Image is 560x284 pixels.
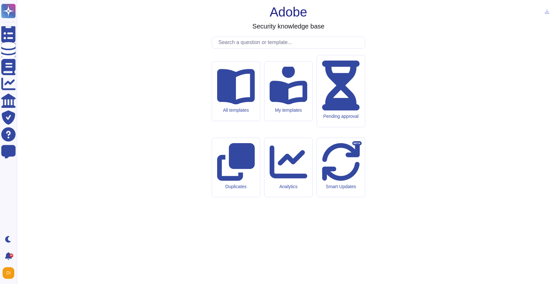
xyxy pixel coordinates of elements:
h3: Security knowledge base [252,22,324,30]
div: Analytics [270,184,307,189]
div: Pending approval [322,114,360,119]
div: BETA [352,141,362,146]
div: Duplicates [217,184,255,189]
div: 9+ [9,254,13,257]
input: Search a question or template... [215,37,365,48]
div: Smart Updates [322,184,360,189]
div: My templates [270,108,307,113]
img: user [3,267,14,279]
h1: Adobe [270,4,307,20]
div: All templates [217,108,255,113]
button: user [1,266,19,280]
